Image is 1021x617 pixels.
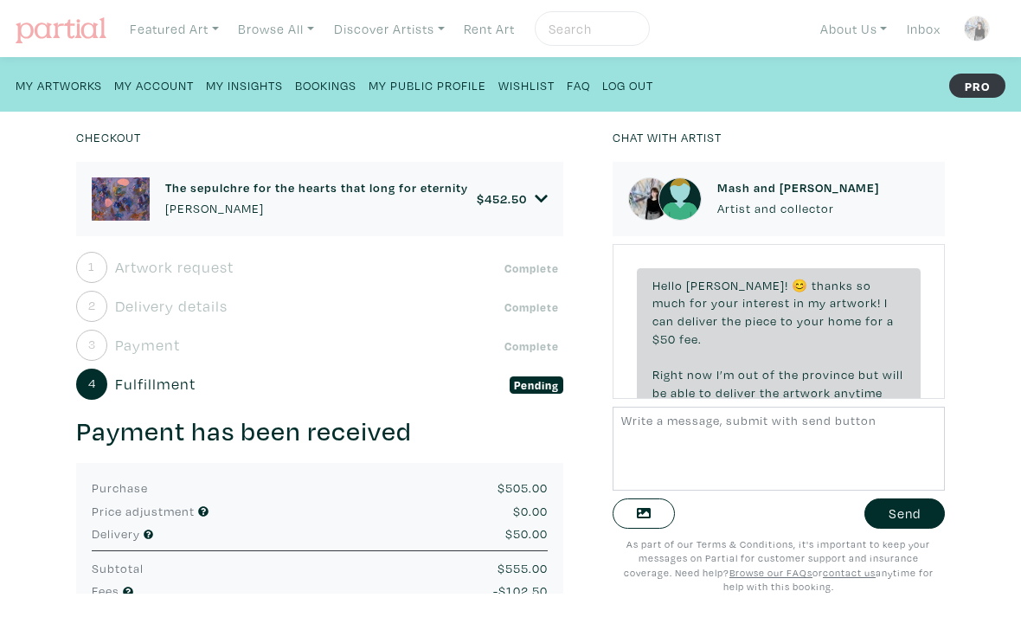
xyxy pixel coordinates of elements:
[115,333,180,357] span: Payment
[500,260,564,277] span: Complete
[92,525,140,542] span: Delivery
[745,312,777,329] span: piece
[690,294,708,311] span: for
[793,294,805,311] span: in
[716,384,756,401] span: deliver
[92,479,148,496] span: Purchase
[92,503,195,519] span: Price adjustment
[498,77,555,93] small: Wishlist
[477,191,527,206] h6: $
[485,190,527,207] span: 452.50
[699,384,712,401] span: to
[326,11,453,47] a: Discover Artists
[602,73,653,96] a: Log Out
[92,560,144,576] span: Subtotal
[899,11,948,47] a: Inbox
[76,415,563,448] h3: Payment has been received
[567,77,590,93] small: FAQ
[834,384,883,401] span: anytime
[624,537,934,594] small: As part of our Terms & Conditions, it's important to keep your messages on Partial for customer s...
[230,11,322,47] a: Browse All
[658,177,702,221] img: avatar.png
[165,199,468,218] p: [PERSON_NAME]
[505,525,548,542] span: $50.00
[206,73,283,96] a: My Insights
[887,312,894,329] span: a
[779,366,799,382] span: the
[76,129,141,145] small: Checkout
[652,277,683,293] span: Hello
[493,582,548,599] span: -$102.50
[16,73,102,96] a: My Artworks
[722,312,742,329] span: the
[115,294,228,318] span: Delivery details
[92,582,119,599] span: Fees
[498,479,548,496] span: $505.00
[652,384,667,401] span: be
[115,372,196,395] span: Fulfillment
[369,73,486,96] a: My Public Profile
[830,294,881,311] span: artwork!
[729,566,812,579] a: Browse our FAQs
[498,73,555,96] a: Wishlist
[369,77,486,93] small: My Public Profile
[762,366,775,382] span: of
[652,294,686,311] span: much
[88,338,96,350] small: 3
[92,177,150,221] img: phpThumb.php
[671,384,696,401] span: able
[613,129,722,145] small: Chat with artist
[547,18,633,40] input: Search
[738,366,759,382] span: out
[711,294,739,311] span: your
[498,560,548,576] span: $555.00
[602,77,653,93] small: Log Out
[783,384,831,401] span: artwork
[88,377,96,389] small: 4
[477,191,549,207] a: $452.50
[513,503,548,519] span: $0.00
[812,11,896,47] a: About Us
[792,277,808,293] span: 😊
[88,260,95,273] small: 1
[510,376,564,394] span: Pending
[628,177,671,221] img: phpThumb.php
[812,277,853,293] span: thanks
[456,11,523,47] a: Rent Art
[717,180,879,195] h6: Mash and [PERSON_NAME]
[780,312,793,329] span: to
[742,294,790,311] span: interest
[949,74,1005,98] strong: PRO
[884,294,888,311] span: I
[652,331,676,347] span: $50
[964,16,990,42] img: phpThumb.php
[122,11,227,47] a: Featured Art
[883,366,903,382] span: will
[760,384,780,401] span: the
[295,73,356,96] a: Bookings
[500,337,564,355] span: Complete
[717,199,879,218] p: Artist and collector
[808,294,826,311] span: my
[16,77,102,93] small: My Artworks
[687,366,713,382] span: now
[797,312,825,329] span: your
[114,77,194,93] small: My Account
[823,566,876,579] a: contact us
[802,366,855,382] span: province
[206,77,283,93] small: My Insights
[864,498,945,529] button: Send
[114,73,194,96] a: My Account
[165,180,468,217] a: The sepulchre for the hearts that long for eternity [PERSON_NAME]
[865,312,883,329] span: for
[686,277,788,293] span: [PERSON_NAME]!
[567,73,590,96] a: FAQ
[500,299,564,316] span: Complete
[165,180,468,195] h6: The sepulchre for the hearts that long for eternity
[115,255,234,279] span: Artwork request
[858,366,879,382] span: but
[716,366,735,382] span: I’m
[295,77,356,93] small: Bookings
